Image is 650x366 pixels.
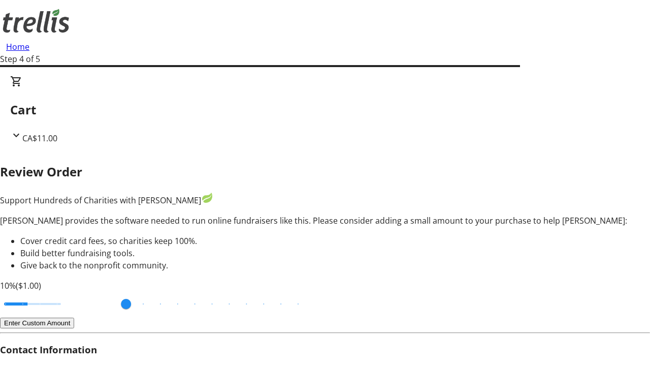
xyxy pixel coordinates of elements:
li: Cover credit card fees, so charities keep 100%. [20,235,650,247]
h2: Cart [10,101,640,119]
div: CartCA$11.00 [10,75,640,144]
li: Build better fundraising tools. [20,247,650,259]
li: Give back to the nonprofit community. [20,259,650,271]
span: CA$11.00 [22,133,57,144]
